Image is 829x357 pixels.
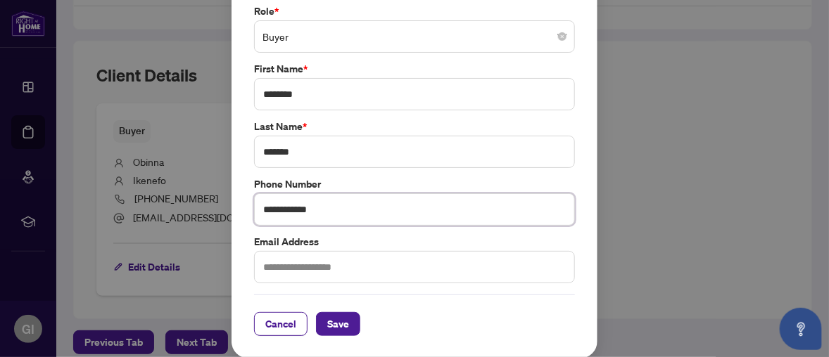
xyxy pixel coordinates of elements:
[262,23,567,50] span: Buyer
[254,176,575,192] label: Phone Number
[316,312,360,336] button: Save
[558,32,567,41] span: close-circle
[254,119,575,134] label: Last Name
[327,313,349,335] span: Save
[265,313,296,335] span: Cancel
[254,4,575,19] label: Role
[254,61,575,77] label: First Name
[254,234,575,249] label: Email Address
[254,312,308,336] button: Cancel
[780,308,822,350] button: Open asap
